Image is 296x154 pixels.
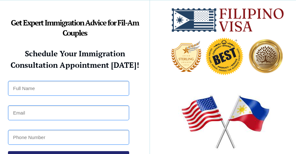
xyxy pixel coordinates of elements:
[25,48,125,59] strong: Schedule Your Immigration
[8,105,129,120] input: Email
[11,60,139,70] strong: Consultation Appointment [DATE]!
[8,81,129,96] input: Full Name
[11,17,139,38] strong: Get Expert Immigration Advice for Fil-Am Couples
[8,130,129,145] input: Phone Number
